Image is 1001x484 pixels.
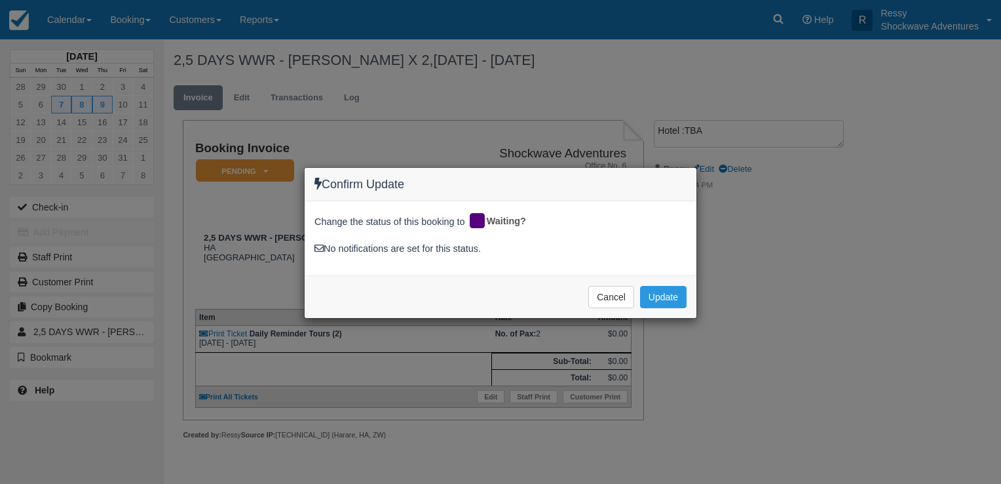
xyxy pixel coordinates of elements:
span: Change the status of this booking to [314,215,465,232]
div: Waiting? [468,211,536,232]
button: Cancel [588,286,634,308]
h4: Confirm Update [314,178,687,192]
button: Update [640,286,687,308]
div: No notifications are set for this status. [314,242,687,256]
